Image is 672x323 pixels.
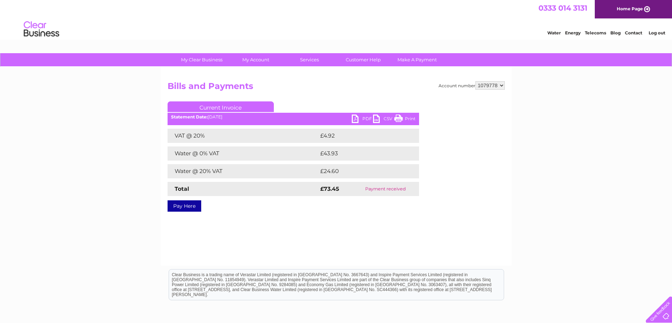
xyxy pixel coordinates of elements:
[226,53,285,66] a: My Account
[280,53,339,66] a: Services
[168,81,505,95] h2: Bills and Payments
[168,164,318,178] td: Water @ 20% VAT
[168,146,318,161] td: Water @ 0% VAT
[173,53,231,66] a: My Clear Business
[352,182,419,196] td: Payment received
[394,115,416,125] a: Print
[538,4,587,12] a: 0333 014 3131
[547,30,561,35] a: Water
[625,30,642,35] a: Contact
[439,81,505,90] div: Account number
[318,164,405,178] td: £24.60
[649,30,665,35] a: Log out
[23,18,60,40] img: logo.png
[320,185,339,192] strong: £73.45
[169,4,504,34] div: Clear Business is a trading name of Verastar Limited (registered in [GEOGRAPHIC_DATA] No. 3667643...
[388,53,446,66] a: Make A Payment
[318,146,405,161] td: £43.93
[318,129,402,143] td: £4.92
[610,30,621,35] a: Blog
[168,129,318,143] td: VAT @ 20%
[175,185,189,192] strong: Total
[373,115,394,125] a: CSV
[168,115,419,119] div: [DATE]
[352,115,373,125] a: PDF
[565,30,581,35] a: Energy
[334,53,393,66] a: Customer Help
[168,101,274,112] a: Current Invoice
[171,114,208,119] b: Statement Date:
[168,200,201,212] a: Pay Here
[585,30,606,35] a: Telecoms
